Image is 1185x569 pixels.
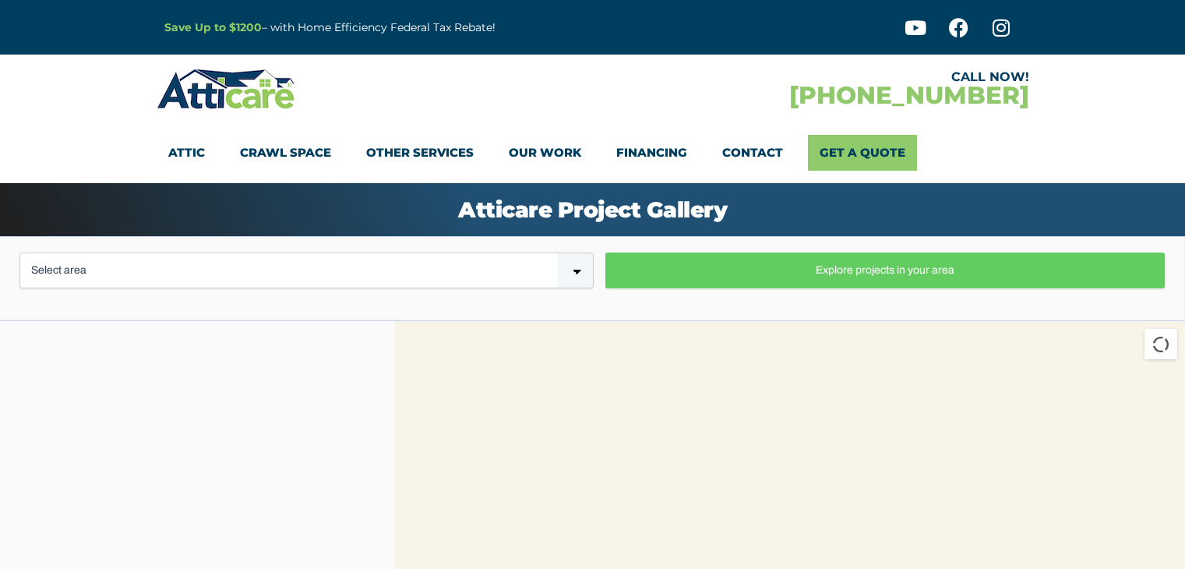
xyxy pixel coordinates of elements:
[168,135,205,171] a: Attic
[722,135,783,171] a: Contact
[164,20,262,34] a: Save Up to $1200
[164,19,669,37] p: – with Home Efficiency Federal Tax Rebate!
[616,135,687,171] a: Financing
[16,199,1169,221] h1: Atticare Project Gallery
[593,71,1029,83] div: CALL NOW!
[509,135,581,171] a: Our Work
[366,135,474,171] a: Other Services
[618,265,1153,276] span: Explore projects in your area
[808,135,917,171] a: Get A Quote
[240,135,331,171] a: Crawl Space
[168,135,1017,171] nav: Menu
